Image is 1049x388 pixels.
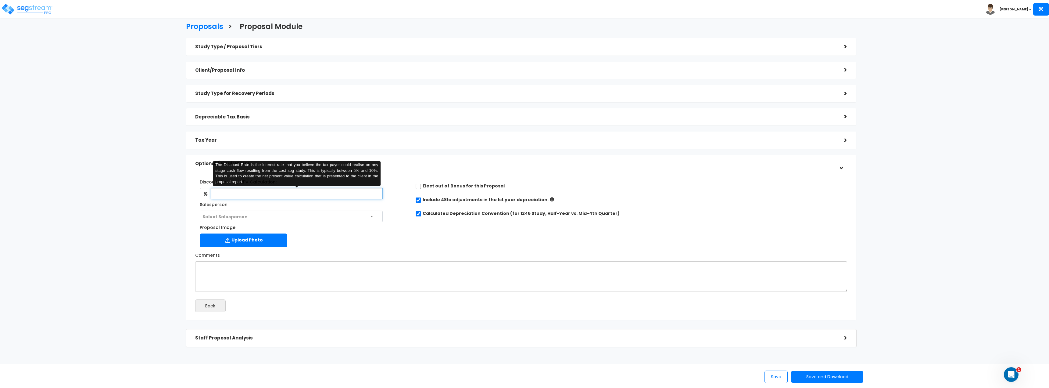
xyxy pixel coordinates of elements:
[200,234,287,247] label: Upload Photo
[1000,7,1028,12] b: [PERSON_NAME]
[423,183,505,189] label: Elect out of Bonus for this Proposal
[835,112,847,121] div: >
[202,214,248,220] span: Select Salesperson
[835,65,847,75] div: >
[835,42,847,52] div: >
[195,68,835,73] h5: Client/Proposal Info
[836,158,846,170] div: >
[213,161,381,186] div: The Discount Rate is the interest rate that you believe the tax payer could realise on any stage ...
[224,237,231,244] img: Upload Icon
[423,210,620,216] label: Calculated Depreciation Convention (for 1245 Study, Half-Year vs. Mid-4th Quarter)
[1004,367,1019,382] iframe: Intercom live chat
[195,44,835,49] h5: Study Type / Proposal Tiers
[1016,367,1021,372] span: 1
[195,161,835,166] h5: Optional / Final values
[195,114,835,120] h5: Depreciable Tax Basis
[235,16,303,35] a: Proposal Module
[195,335,835,341] h5: Staff Proposal Analysis
[240,23,303,32] h3: Proposal Module
[791,371,863,383] button: Save and Download
[550,197,554,201] i: If checked: Increased depreciation = Aggregated Post-Study (up to Tax Year) – Prior Accumulated D...
[181,16,223,35] a: Proposals
[835,136,847,145] div: >
[195,299,226,312] button: Back
[195,138,835,143] h5: Tax Year
[200,177,277,185] label: Discount Rate for NPV Calculation:
[200,222,235,230] label: Proposal Image
[195,91,835,96] h5: Study Type for Recovery Periods
[764,371,788,383] button: Save
[835,89,847,98] div: >
[985,4,996,15] img: avatar.png
[186,23,223,32] h3: Proposals
[835,333,847,343] div: >
[228,23,232,32] h3: >
[195,250,220,258] label: Comments
[200,199,227,208] label: Salesperson
[1,3,53,15] img: logo_pro_r.png
[423,197,549,203] label: Include 481a adjustments in the 1st year depreciation.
